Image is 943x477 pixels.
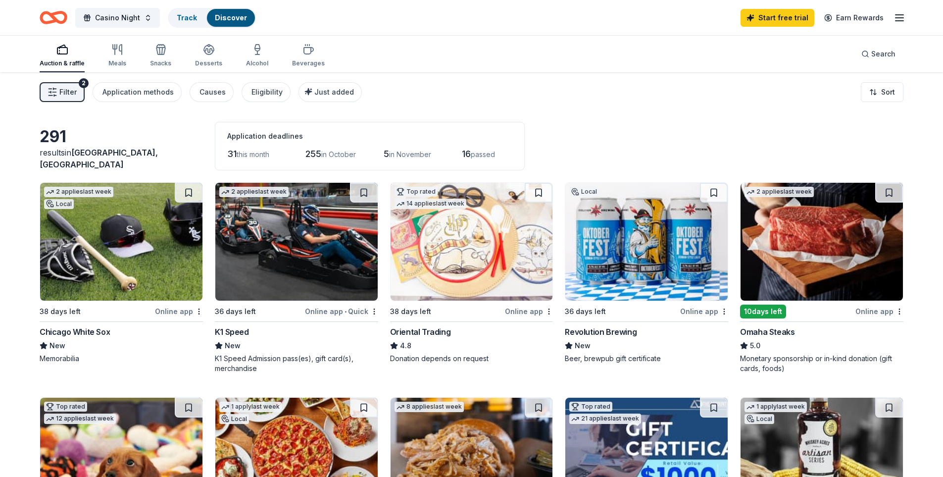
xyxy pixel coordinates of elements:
button: Search [853,44,903,64]
span: New [225,340,241,352]
span: Filter [59,86,77,98]
a: Home [40,6,67,29]
button: Just added [298,82,362,102]
span: [GEOGRAPHIC_DATA], [GEOGRAPHIC_DATA] [40,148,158,169]
span: • [345,308,347,316]
div: Beer, brewpub gift certificate [565,354,728,364]
span: Just added [314,88,354,96]
img: Image for Chicago White Sox [40,183,202,301]
button: Snacks [150,40,171,72]
div: results [40,147,203,170]
span: New [50,340,65,352]
div: 2 [79,78,89,88]
div: 21 applies last week [569,414,641,424]
div: Top rated [44,402,87,412]
div: 14 applies last week [395,199,466,209]
button: Sort [861,82,903,102]
span: 5 [384,149,389,159]
img: Image for Omaha Steaks [741,183,903,301]
div: Beverages [292,59,325,67]
div: K1 Speed [215,326,249,338]
a: Image for K1 Speed2 applieslast week36 days leftOnline app•QuickK1 SpeedNewK1 Speed Admission pas... [215,182,378,373]
div: 38 days left [40,306,81,318]
div: Revolution Brewing [565,326,637,338]
span: Search [871,48,895,60]
div: 36 days left [565,306,606,318]
a: Start free trial [741,9,814,27]
span: Casino Night [95,12,140,24]
button: Beverages [292,40,325,72]
a: Track [177,13,197,22]
button: Eligibility [242,82,291,102]
div: K1 Speed Admission pass(es), gift card(s), merchandise [215,354,378,373]
div: Local [219,414,249,424]
button: Alcohol [246,40,268,72]
div: Alcohol [246,59,268,67]
div: 2 applies last week [744,187,814,197]
div: 38 days left [390,306,431,318]
span: in [40,148,158,169]
div: Chicago White Sox [40,326,110,338]
span: in October [321,150,356,159]
span: 31 [227,149,237,159]
button: Casino Night [75,8,160,28]
div: 2 applies last week [219,187,289,197]
button: Application methods [93,82,182,102]
div: 1 apply last week [744,402,807,412]
div: Local [569,187,599,197]
span: 4.8 [400,340,411,352]
div: Online app Quick [305,305,378,318]
span: Sort [881,86,895,98]
div: Online app [155,305,203,318]
div: Application deadlines [227,130,512,142]
span: New [575,340,591,352]
a: Image for Revolution BrewingLocal36 days leftOnline appRevolution BrewingNewBeer, brewpub gift ce... [565,182,728,364]
a: Image for Oriental TradingTop rated14 applieslast week38 days leftOnline appOriental Trading4.8Do... [390,182,553,364]
div: 1 apply last week [219,402,282,412]
div: 2 applies last week [44,187,113,197]
button: Auction & raffle [40,40,85,72]
img: Image for Oriental Trading [391,183,553,301]
a: Image for Chicago White Sox2 applieslast weekLocal38 days leftOnline appChicago White SoxNewMemor... [40,182,203,364]
div: Online app [680,305,728,318]
div: 8 applies last week [395,402,464,412]
div: 36 days left [215,306,256,318]
button: TrackDiscover [168,8,256,28]
span: 16 [462,149,471,159]
div: Meals [108,59,126,67]
div: Top rated [395,187,438,197]
div: Auction & raffle [40,59,85,67]
span: this month [237,150,269,159]
button: Meals [108,40,126,72]
div: Online app [855,305,903,318]
div: Omaha Steaks [740,326,794,338]
div: Causes [199,86,226,98]
button: Filter2 [40,82,85,102]
a: Discover [215,13,247,22]
div: Local [744,414,774,424]
div: Online app [505,305,553,318]
div: Eligibility [251,86,283,98]
div: Monetary sponsorship or in-kind donation (gift cards, foods) [740,354,903,373]
div: Oriental Trading [390,326,451,338]
div: Donation depends on request [390,354,553,364]
span: in November [389,150,431,159]
div: 12 applies last week [44,414,116,424]
button: Desserts [195,40,222,72]
a: Earn Rewards [818,9,890,27]
div: Top rated [569,402,612,412]
button: Causes [190,82,234,102]
span: passed [471,150,495,159]
div: Snacks [150,59,171,67]
div: 291 [40,127,203,147]
div: 10 days left [740,305,786,318]
a: Image for Omaha Steaks 2 applieslast week10days leftOnline appOmaha Steaks5.0Monetary sponsorship... [740,182,903,373]
div: Desserts [195,59,222,67]
img: Image for K1 Speed [215,183,378,301]
div: Local [44,199,74,209]
div: Application methods [102,86,174,98]
img: Image for Revolution Brewing [565,183,728,301]
div: Memorabilia [40,354,203,364]
span: 5.0 [750,340,760,352]
span: 255 [305,149,321,159]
